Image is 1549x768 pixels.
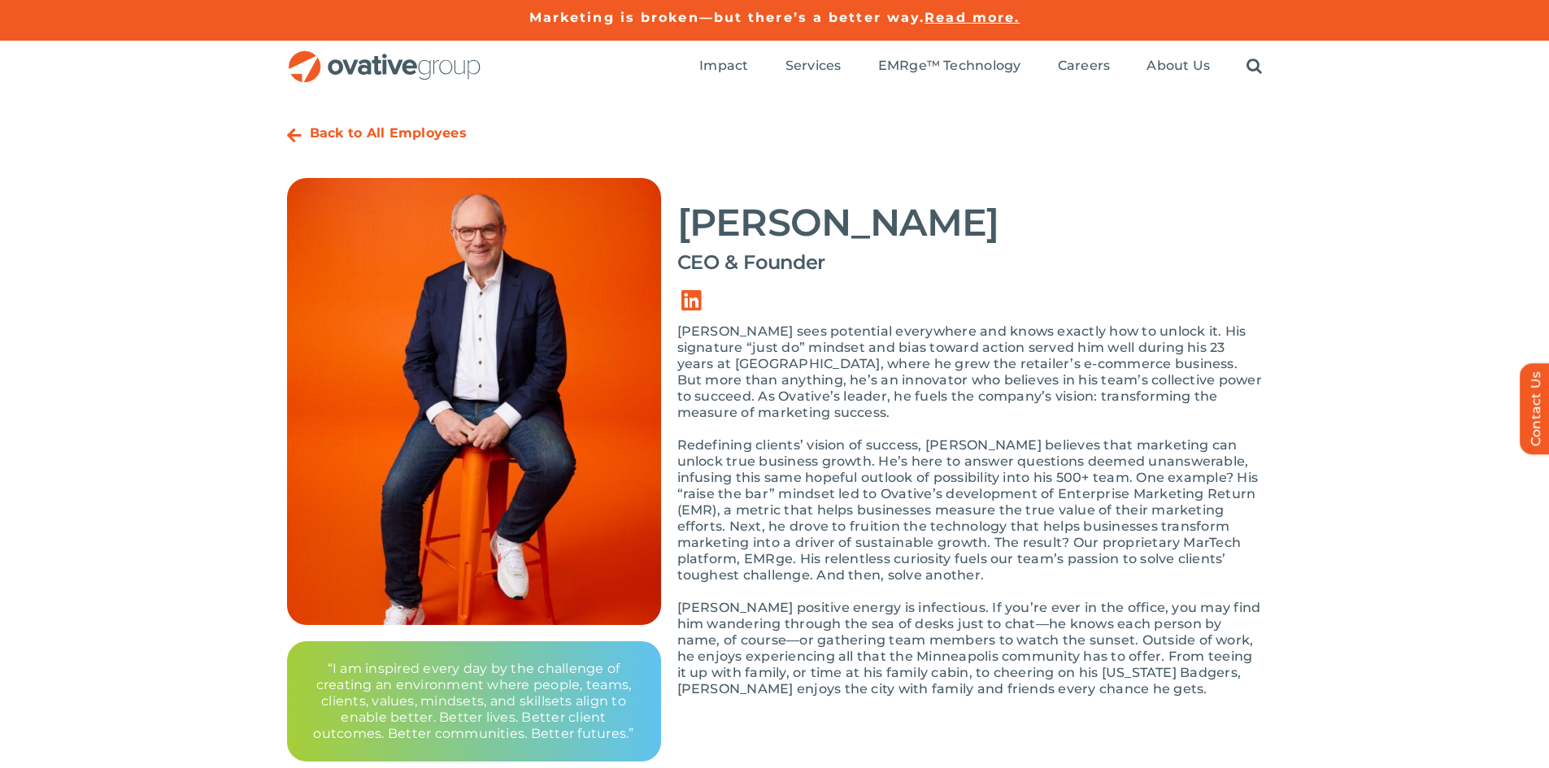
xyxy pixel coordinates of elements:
[878,58,1021,76] a: EMRge™ Technology
[785,58,842,76] a: Services
[677,202,1263,243] h2: [PERSON_NAME]
[1247,58,1262,76] a: Search
[677,323,1263,421] p: [PERSON_NAME] sees potential everywhere and knows exactly how to unlock it. His signature “just d...
[677,437,1263,584] p: Redefining clients’ vision of success, [PERSON_NAME] believes that marketing can unlock true busi...
[785,58,842,74] span: Services
[1058,58,1111,74] span: Careers
[699,58,748,74] span: Impact
[677,251,1263,274] h4: CEO & Founder
[878,58,1021,74] span: EMRge™ Technology
[699,58,748,76] a: Impact
[1147,58,1210,76] a: About Us
[307,661,642,742] p: “I am inspired every day by the challenge of creating an environment where people, teams, clients...
[287,178,661,625] img: Bio_-_Dale[1]
[310,125,467,141] a: Back to All Employees
[1147,58,1210,74] span: About Us
[287,128,302,144] a: Link to https://ovative.com/about-us/people/
[529,10,925,25] a: Marketing is broken—but there’s a better way.
[287,49,482,64] a: OG_Full_horizontal_RGB
[1058,58,1111,76] a: Careers
[699,41,1262,93] nav: Menu
[677,600,1263,697] p: [PERSON_NAME] positive energy is infectious. If you’re ever in the office, you may find him wande...
[925,10,1020,25] a: Read more.
[669,278,715,323] a: Link to https://www.linkedin.com/in/dalenitschke/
